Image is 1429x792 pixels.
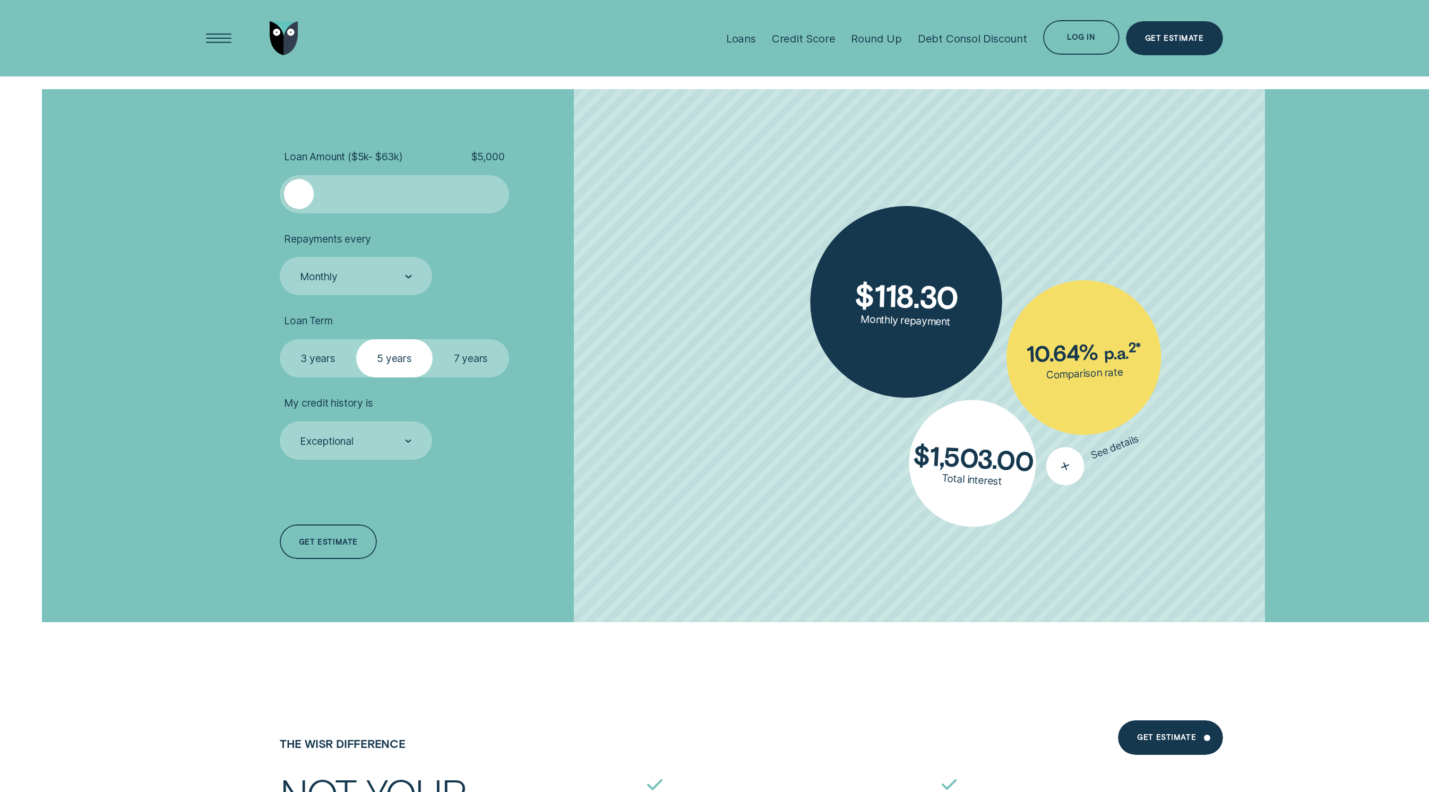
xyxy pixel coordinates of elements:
span: Repayments every [284,233,371,245]
button: Open Menu [202,21,236,56]
div: Loans [726,32,756,45]
span: Loan Term [284,314,332,327]
span: See details [1089,432,1140,462]
div: Monthly [300,270,338,283]
a: Get Estimate [1118,720,1223,755]
div: Round Up [851,32,901,45]
label: 7 years [433,339,509,377]
a: Get estimate [280,524,377,559]
a: Get Estimate [1126,21,1223,56]
img: Wisr [270,21,298,56]
button: See details [1041,420,1144,490]
span: $ 5,000 [471,150,505,163]
button: Log in [1043,20,1120,55]
div: Debt Consol Discount [918,32,1027,45]
span: Loan Amount ( $5k - $63k ) [284,150,403,163]
h4: The Wisr Difference [280,737,561,750]
span: My credit history is [284,397,373,409]
div: Credit Score [772,32,836,45]
label: 5 years [356,339,433,377]
div: Exceptional [300,435,354,447]
label: 3 years [280,339,356,377]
